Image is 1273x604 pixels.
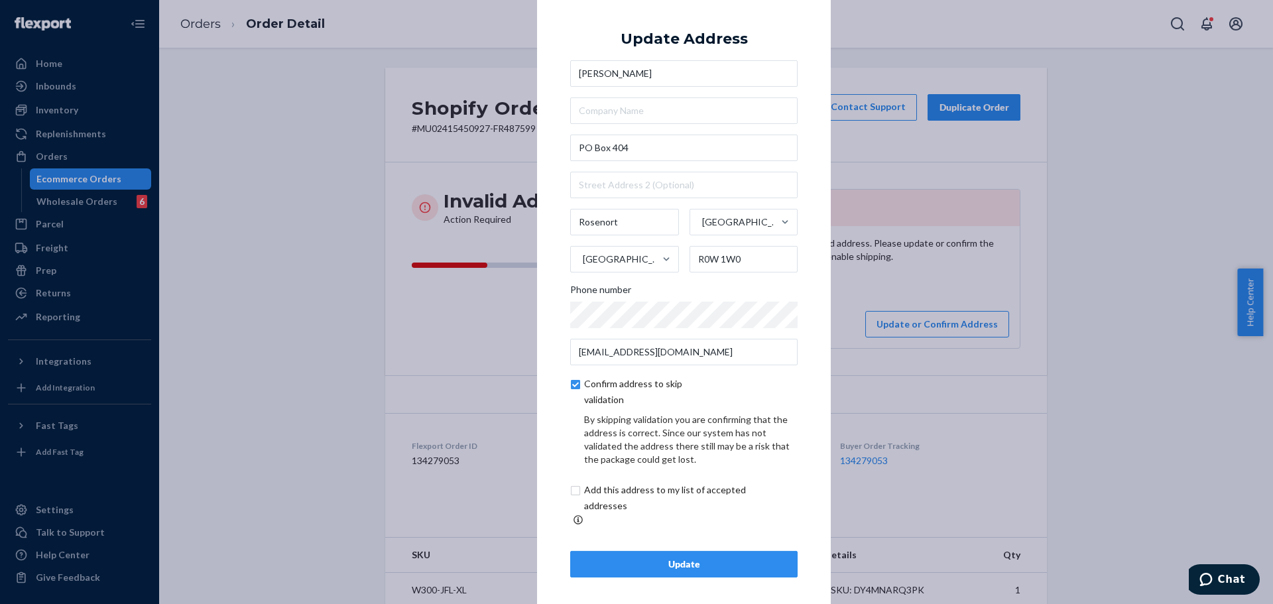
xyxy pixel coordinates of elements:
[584,413,798,466] div: By skipping validation you are confirming that the address is correct. Since our system has not v...
[570,97,798,124] input: Company Name
[1189,564,1260,597] iframe: Opens a widget where you can chat to one of our agents
[581,246,583,272] input: [GEOGRAPHIC_DATA]
[570,209,679,235] input: City
[570,60,798,87] input: First & Last Name
[570,339,798,365] input: Email (Only Required for International)
[701,209,702,235] input: [GEOGRAPHIC_DATA]
[702,215,780,229] div: [GEOGRAPHIC_DATA]
[621,30,748,46] div: Update Address
[570,283,631,302] span: Phone number
[570,172,798,198] input: Street Address 2 (Optional)
[570,551,798,577] button: Update
[581,558,786,571] div: Update
[570,135,798,161] input: Street Address
[583,253,661,266] div: [GEOGRAPHIC_DATA]
[690,246,798,272] input: ZIP Code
